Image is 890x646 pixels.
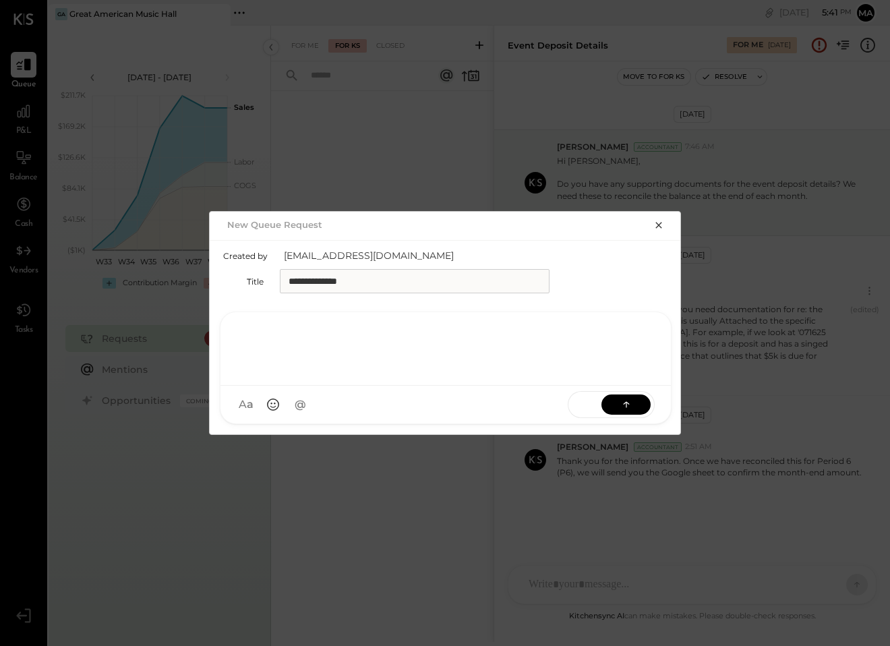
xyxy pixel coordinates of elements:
[288,392,312,417] button: @
[223,276,264,287] label: Title
[295,398,306,411] span: @
[284,249,554,262] span: [EMAIL_ADDRESS][DOMAIN_NAME]
[568,387,601,421] span: SEND
[234,392,258,417] button: Aa
[223,251,268,261] label: Created by
[247,398,254,411] span: a
[227,219,322,230] h2: New Queue Request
